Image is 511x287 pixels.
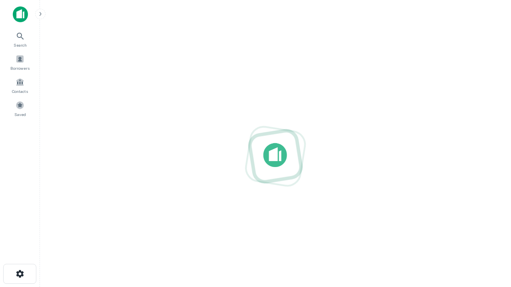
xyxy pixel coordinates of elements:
a: Saved [2,98,38,119]
a: Search [2,28,38,50]
span: Search [14,42,27,48]
a: Contacts [2,75,38,96]
span: Borrowers [10,65,30,71]
iframe: Chat Widget [471,198,511,236]
img: capitalize-icon.png [13,6,28,22]
span: Saved [14,111,26,118]
a: Borrowers [2,51,38,73]
span: Contacts [12,88,28,94]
